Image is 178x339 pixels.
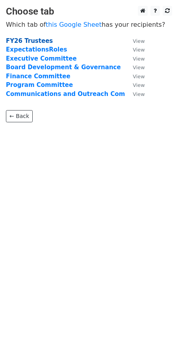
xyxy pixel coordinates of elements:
a: Executive Committee [6,55,77,62]
small: View [133,74,145,79]
small: View [133,56,145,62]
a: Program Committee [6,81,73,88]
small: View [133,64,145,70]
a: FY26 Trustees [6,37,53,44]
p: Which tab of has your recipients? [6,20,172,29]
small: View [133,82,145,88]
a: View [125,73,145,80]
small: View [133,47,145,53]
a: ExpectationsRoles [6,46,67,53]
a: View [125,46,145,53]
small: View [133,38,145,44]
a: Communications and Outreach Com [6,90,125,98]
a: this Google Sheet [46,21,102,28]
h3: Choose tab [6,6,172,17]
small: View [133,91,145,97]
a: View [125,55,145,62]
a: Finance Committee [6,73,70,80]
a: Board Development & Governance [6,64,121,71]
iframe: Chat Widget [139,301,178,339]
a: View [125,81,145,88]
a: View [125,64,145,71]
a: View [125,90,145,98]
a: ← Back [6,110,33,122]
a: View [125,37,145,44]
